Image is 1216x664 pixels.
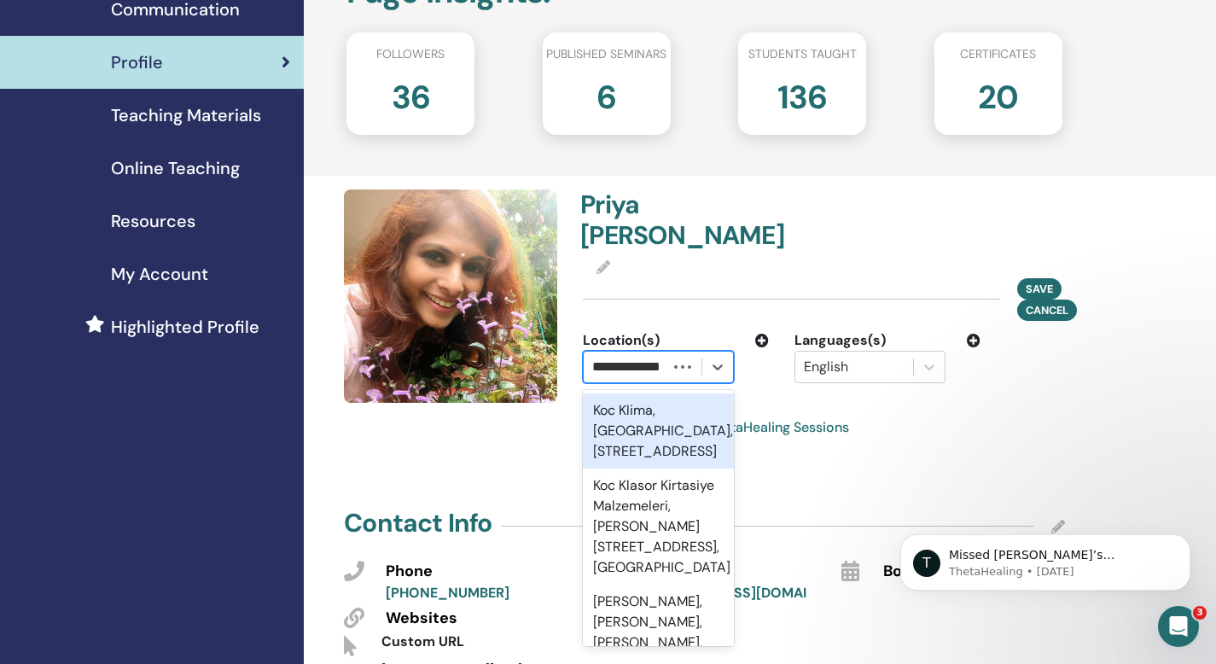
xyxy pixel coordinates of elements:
[111,102,261,128] span: Teaching Materials
[376,45,445,63] span: Followers
[1158,606,1199,647] iframe: Intercom live chat
[875,498,1216,618] iframe: Intercom notifications message
[381,632,464,650] span: Custom URL
[386,584,509,602] a: [PHONE_NUMBER]
[596,70,616,118] h2: 6
[111,261,208,287] span: My Account
[583,330,660,351] span: Location(s)
[386,608,457,630] span: Websites
[978,70,1018,118] h2: 20
[344,508,492,539] h4: Contact Info
[1026,303,1068,317] span: Cancel
[1017,278,1062,300] button: Save
[748,45,857,63] span: Students taught
[794,330,886,351] span: Languages(s)
[1026,282,1053,296] span: Save
[111,50,163,75] span: Profile
[583,393,734,469] div: Koc Klima, [GEOGRAPHIC_DATA], [STREET_ADDRESS]
[580,189,813,251] h4: Priya [PERSON_NAME]
[111,155,240,181] span: Online Teaching
[111,208,195,234] span: Resources
[546,45,666,63] span: Published seminars
[111,314,259,340] span: Highlighted Profile
[1193,606,1207,620] span: 3
[777,70,827,118] h2: 136
[1017,300,1077,321] button: Cancel
[344,189,557,403] img: default.jpg
[960,45,1036,63] span: Certificates
[624,418,849,436] span: Available for ThetaHealing Sessions
[392,70,430,118] h2: 36
[583,469,734,585] div: Koc Klasor Kirtasiye Malzemeleri, [PERSON_NAME][STREET_ADDRESS], [GEOGRAPHIC_DATA]
[386,561,433,583] span: Phone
